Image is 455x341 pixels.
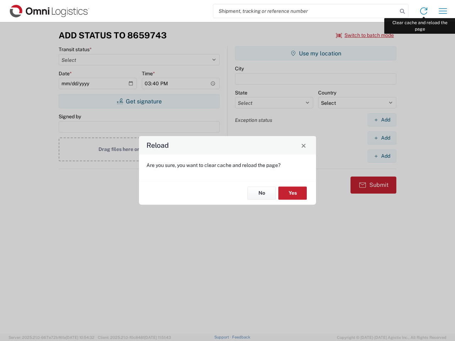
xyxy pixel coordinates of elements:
button: Close [299,140,309,150]
h4: Reload [146,140,169,151]
p: Are you sure, you want to clear cache and reload the page? [146,162,309,168]
input: Shipment, tracking or reference number [213,4,397,18]
button: No [247,186,276,200]
button: Yes [278,186,307,200]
